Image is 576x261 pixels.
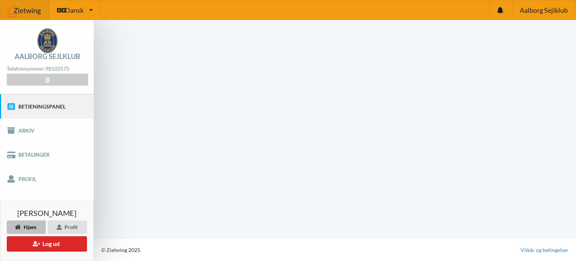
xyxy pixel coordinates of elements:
span: Aalborg Sejlklub [520,7,568,14]
button: Log ud [7,236,87,252]
div: Profil [48,220,87,234]
span: [PERSON_NAME] [17,209,76,217]
div: Telefonnummer: [7,64,88,74]
div: Aalborg Sejlklub [15,53,80,60]
strong: 98102575 [45,65,69,72]
img: logo [37,29,57,53]
a: Vilkår og betingelser [520,246,568,254]
div: Hjem [7,220,46,234]
span: Dansk [65,7,84,14]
